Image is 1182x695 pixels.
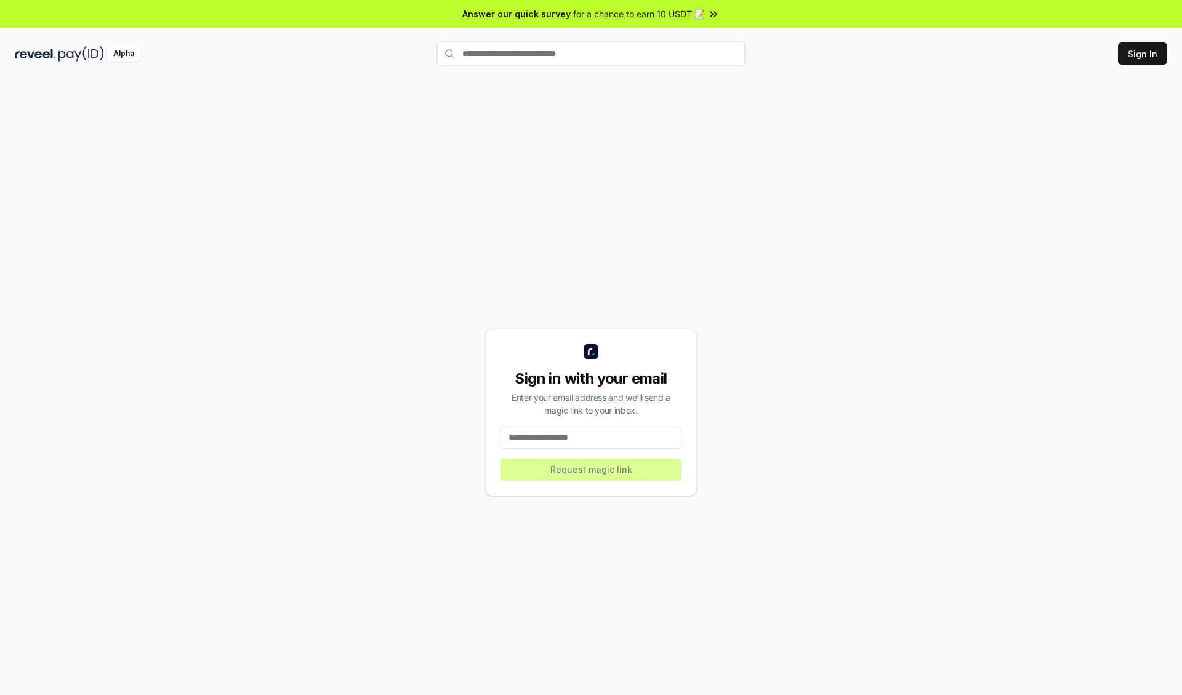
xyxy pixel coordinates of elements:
img: reveel_dark [15,46,56,62]
span: Answer our quick survey [462,7,571,20]
img: pay_id [58,46,104,62]
button: Sign In [1118,42,1167,65]
div: Sign in with your email [501,369,681,388]
div: Enter your email address and we’ll send a magic link to your inbox. [501,391,681,417]
img: logo_small [584,344,598,359]
span: for a chance to earn 10 USDT 📝 [573,7,705,20]
div: Alpha [107,46,141,62]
